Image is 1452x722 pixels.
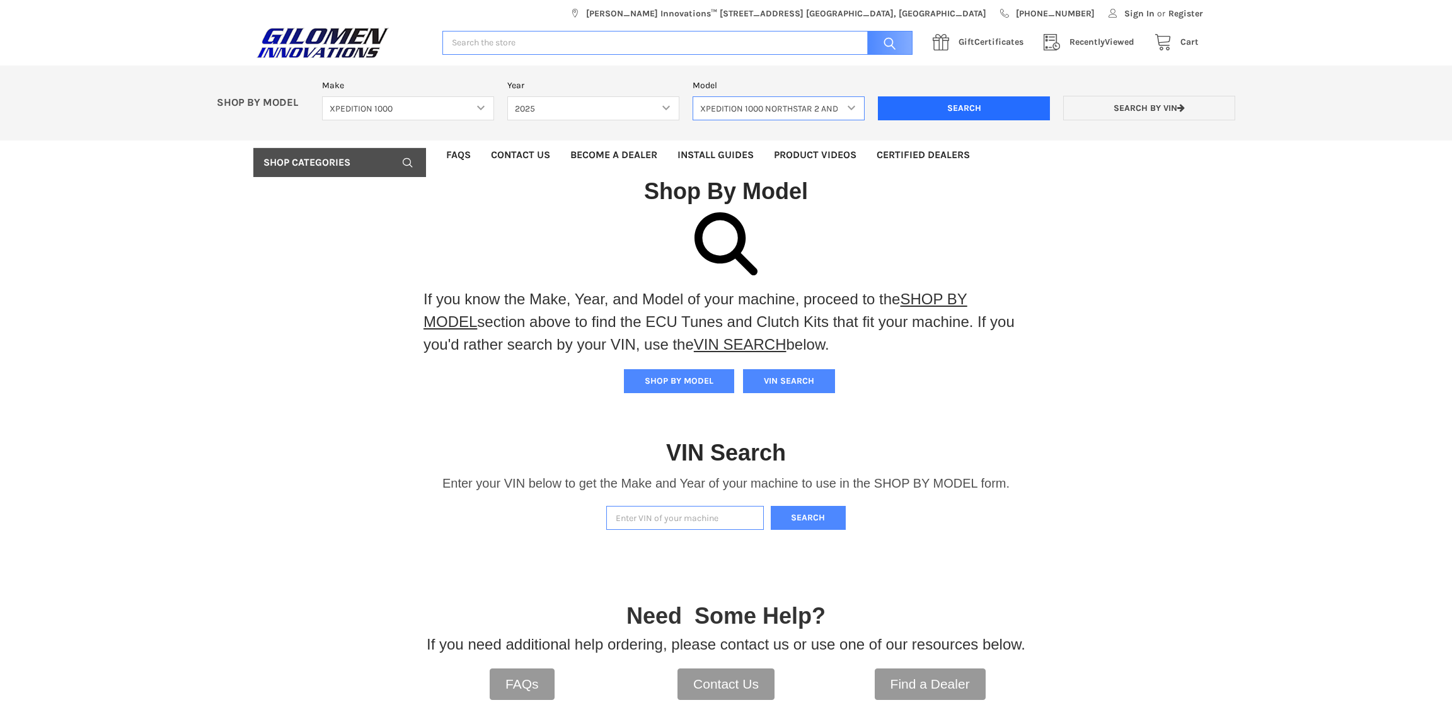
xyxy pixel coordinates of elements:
[1069,37,1134,47] span: Viewed
[253,27,429,59] a: GILOMEN INNOVATIONS
[586,7,986,20] span: [PERSON_NAME] Innovations™ [STREET_ADDRESS] [GEOGRAPHIC_DATA], [GEOGRAPHIC_DATA]
[771,506,846,530] button: Search
[210,96,316,110] p: SHOP BY MODEL
[1148,35,1199,50] a: Cart
[1180,37,1199,47] span: Cart
[666,438,786,467] h1: VIN Search
[867,140,980,169] a: Certified Dealers
[1124,7,1155,20] span: Sign In
[606,506,764,530] input: Enter VIN of your machine
[322,79,494,92] label: Make
[481,140,560,169] a: Contact Us
[253,177,1199,205] h1: Shop By Model
[1063,96,1235,120] a: Search by VIN
[764,140,867,169] a: Product Videos
[959,37,974,47] span: Gift
[624,369,734,393] button: SHOP BY MODEL
[743,369,835,393] button: VIN SEARCH
[490,668,555,700] a: FAQs
[436,140,481,169] a: FAQs
[677,668,775,700] a: Contact Us
[442,31,913,55] input: Search the store
[427,633,1025,656] p: If you need additional help ordering, please contact us or use one of our resources below.
[626,599,826,633] p: Need Some Help?
[1016,7,1095,20] span: [PHONE_NUMBER]
[875,668,986,700] a: Find a Dealer
[1069,37,1105,47] span: Recently
[507,79,679,92] label: Year
[926,35,1037,50] a: GiftCertificates
[253,148,426,177] a: Shop Categories
[861,31,913,55] input: Search
[694,336,786,353] a: VIN SEARCH
[442,474,1010,493] p: Enter your VIN below to get the Make and Year of your machine to use in the SHOP BY MODEL form.
[560,140,667,169] a: Become a Dealer
[878,96,1050,120] input: Search
[667,140,764,169] a: Install Guides
[693,79,865,92] label: Model
[423,290,967,330] a: SHOP BY MODEL
[253,27,392,59] img: GILOMEN INNOVATIONS
[1037,35,1148,50] a: RecentlyViewed
[423,288,1028,356] p: If you know the Make, Year, and Model of your machine, proceed to the section above to find the E...
[959,37,1023,47] span: Certificates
